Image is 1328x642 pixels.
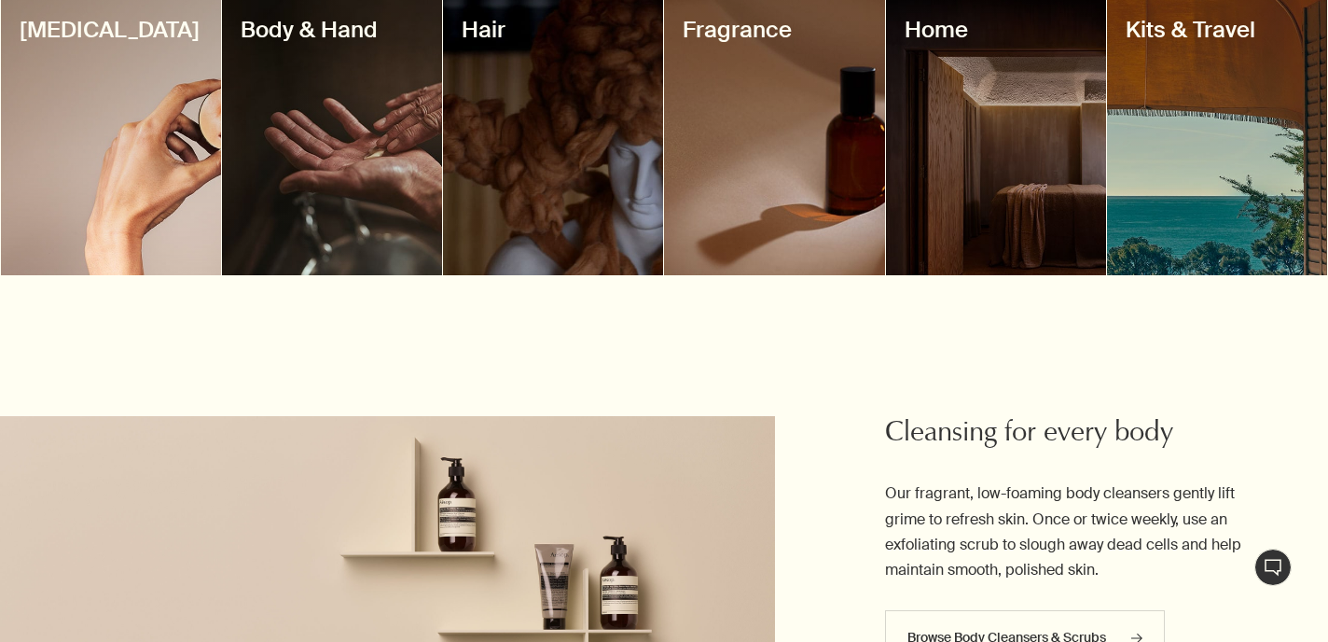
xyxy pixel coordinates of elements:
[241,15,423,45] h3: Body & Hand
[885,481,1253,582] p: Our fragrant, low-foaming body cleansers gently lift grime to refresh skin. Once or twice weekly,...
[1254,549,1292,586] button: Live-Support Chat
[462,15,644,45] h3: Hair
[20,15,202,45] h3: [MEDICAL_DATA]
[885,416,1253,454] h2: Cleansing for every body
[905,15,1087,45] h3: Home
[1126,15,1308,45] h3: Kits & Travel
[683,15,865,45] h3: Fragrance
